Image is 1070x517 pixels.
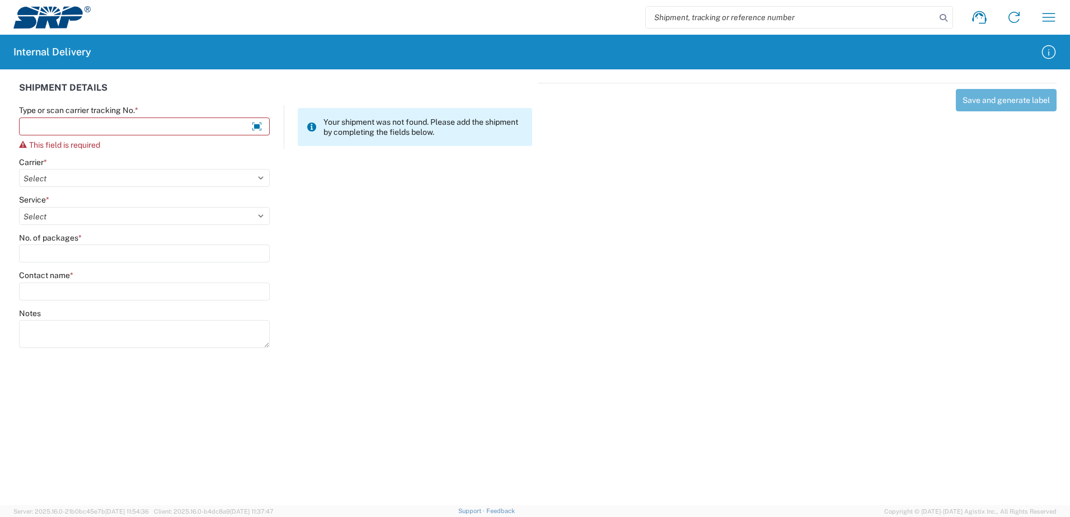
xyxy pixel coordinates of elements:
[105,508,149,515] span: [DATE] 11:54:36
[19,233,82,243] label: No. of packages
[154,508,274,515] span: Client: 2025.16.0-b4dc8a9
[19,157,47,167] label: Carrier
[646,7,936,28] input: Shipment, tracking or reference number
[13,6,91,29] img: srp
[884,506,1057,516] span: Copyright © [DATE]-[DATE] Agistix Inc., All Rights Reserved
[19,83,532,105] div: SHIPMENT DETAILS
[323,117,523,137] span: Your shipment was not found. Please add the shipment by completing the fields below.
[458,507,486,514] a: Support
[486,507,515,514] a: Feedback
[29,140,100,149] span: This field is required
[19,308,41,318] label: Notes
[13,508,149,515] span: Server: 2025.16.0-21b0bc45e7b
[230,508,274,515] span: [DATE] 11:37:47
[19,270,73,280] label: Contact name
[19,105,138,115] label: Type or scan carrier tracking No.
[13,45,91,59] h2: Internal Delivery
[19,195,49,205] label: Service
